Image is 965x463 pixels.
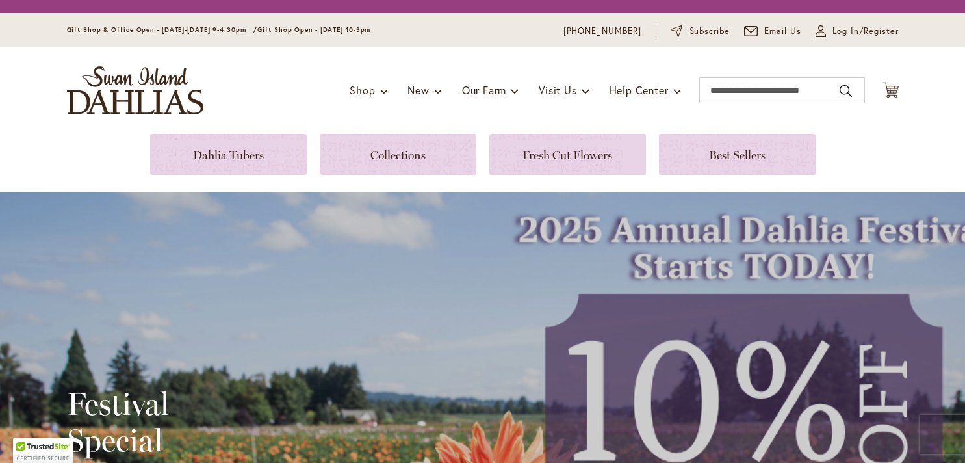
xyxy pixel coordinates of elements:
a: Log In/Register [816,25,899,38]
a: [PHONE_NUMBER] [563,25,642,38]
span: Help Center [610,83,669,97]
span: Shop [350,83,375,97]
span: Log In/Register [832,25,899,38]
span: Gift Shop & Office Open - [DATE]-[DATE] 9-4:30pm / [67,25,258,34]
span: Subscribe [689,25,730,38]
span: Our Farm [462,83,506,97]
span: Gift Shop Open - [DATE] 10-3pm [257,25,370,34]
a: Email Us [744,25,801,38]
a: store logo [67,66,203,114]
span: New [407,83,429,97]
span: Email Us [764,25,801,38]
span: Visit Us [539,83,576,97]
h2: Festival Special [67,386,404,458]
a: Subscribe [671,25,730,38]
